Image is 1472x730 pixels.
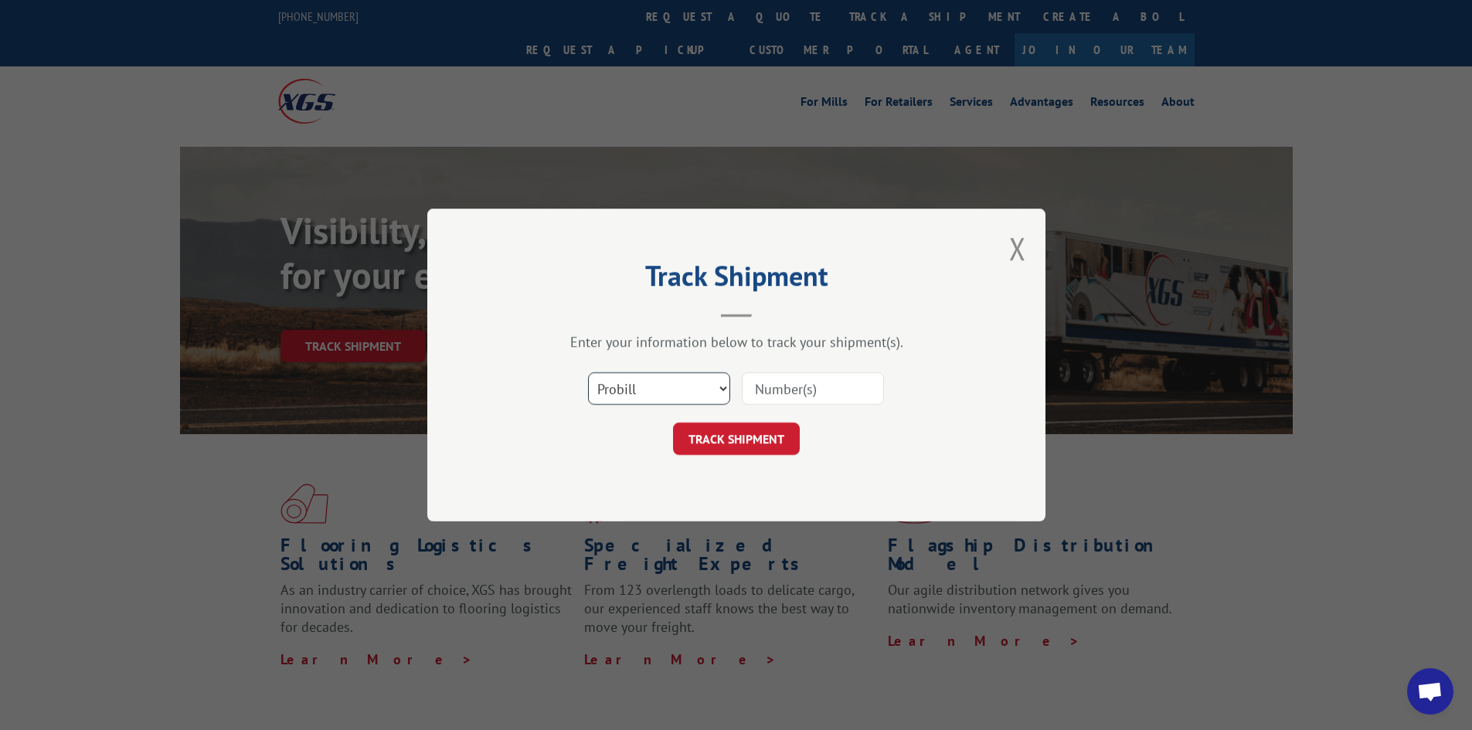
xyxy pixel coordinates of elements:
[1009,228,1026,269] button: Close modal
[673,423,800,455] button: TRACK SHIPMENT
[1407,668,1453,715] a: Open chat
[505,333,968,351] div: Enter your information below to track your shipment(s).
[505,265,968,294] h2: Track Shipment
[742,372,884,405] input: Number(s)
